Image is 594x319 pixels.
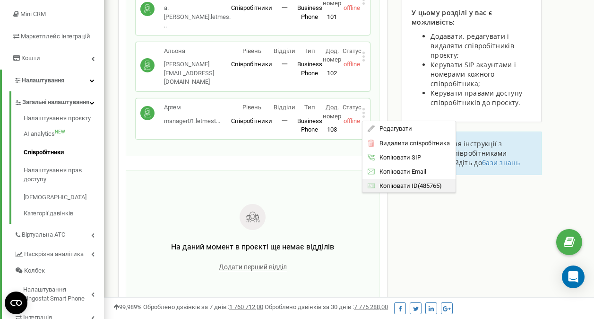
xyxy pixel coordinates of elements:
span: 99,989% [113,303,142,310]
span: 一 [282,61,288,68]
p: 102 [322,69,342,78]
span: offline [344,117,360,124]
u: 7 775 288,00 [354,303,388,310]
span: a.[PERSON_NAME].letmes... [164,4,231,29]
span: Відділи [274,104,295,111]
span: Кошти [21,54,40,62]
a: AI analyticsNEW [24,125,104,143]
div: Open Intercom Messenger [562,266,585,288]
span: Додати перший відділ [219,263,287,271]
a: Налаштування [2,70,104,92]
u: 1 760 712,00 [229,303,263,310]
span: Колбек [24,266,45,275]
a: бази знань [482,158,520,167]
span: Дод. номер [323,47,341,63]
span: Для отримання інструкції з управління співробітниками проєкту перейдіть до [409,139,507,167]
span: offline [344,4,360,11]
div: ( 485765 ) [362,178,456,192]
span: offline [344,61,360,68]
span: Business Phone [297,61,322,77]
span: Налаштування Ringostat Smart Phone [23,285,91,303]
a: [DEMOGRAPHIC_DATA] [24,188,104,207]
span: Співробітники [231,117,272,124]
span: У цьому розділі у вас є можливість: [412,8,492,27]
span: Оброблено дзвінків за 7 днів : [143,303,263,310]
a: Налаштування Ringostat Smart Phone [14,279,104,307]
span: Business Phone [297,4,322,20]
a: Категорії дзвінків [24,207,104,218]
span: Додавати, редагувати і видаляти співробітників проєкту; [430,32,514,60]
a: Віртуальна АТС [14,224,104,243]
span: Business Phone [297,117,322,133]
span: Налаштування [22,77,64,84]
span: Співробітники [231,61,272,68]
span: Відділи [274,47,295,54]
a: Налаштування прав доступу [24,161,104,188]
span: Копіювати SIP [375,154,421,160]
span: Тип [304,47,315,54]
span: Тип [304,104,315,111]
span: Редагувати [375,125,412,131]
span: Керувати SIP акаунтами і номерами кожного співробітника; [430,60,516,88]
span: Копіювати ID [375,182,418,188]
p: Альона [164,47,231,56]
span: Видалити співробітника [375,140,450,146]
a: Налаштування проєкту [24,114,104,125]
span: 一 [282,117,288,124]
span: Рівень [242,104,261,111]
span: manager01.letmest... [164,117,220,124]
span: Статус [343,104,362,111]
p: Артем [164,103,220,112]
span: 一 [282,4,288,11]
a: Колбек [14,263,104,279]
span: Статус [343,47,362,54]
span: Оброблено дзвінків за 30 днів : [265,303,388,310]
a: Співробітники [24,143,104,162]
a: Загальні налаштування [14,91,104,111]
span: Загальні налаштування [22,98,89,107]
span: Маркетплейс інтеграцій [21,33,90,40]
span: Mini CRM [20,10,46,18]
p: 103 [322,125,342,134]
button: Open CMP widget [5,292,27,314]
span: Рівень [242,47,261,54]
span: Віртуальна АТС [22,230,65,239]
span: Керувати правами доступу співробітників до проєкту. [430,89,522,107]
span: Дод. номер [323,104,341,120]
span: Співробітники [231,4,272,11]
p: 101 [322,13,342,22]
span: Наскрізна аналітика [24,250,84,259]
span: На даний момент в проєкті ще немає відділів [171,242,334,251]
span: Копіювати Email [375,168,426,175]
a: Наскрізна аналітика [14,243,104,263]
span: [PERSON_NAME][EMAIL_ADDRESS][DOMAIN_NAME] [164,61,214,85]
